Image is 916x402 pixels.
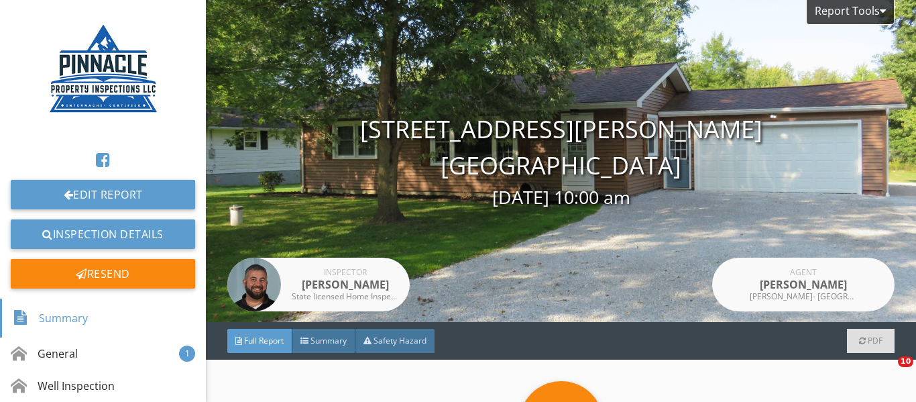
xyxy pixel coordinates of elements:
span: 10 [898,356,913,367]
div: Summary [13,307,88,330]
img: portrait.jpg [227,258,281,311]
div: Agent [750,268,857,277]
span: Summary [310,335,347,346]
img: PinnaclePropertyInspectionsLLC-logo.jpg [39,11,168,140]
a: Inspector [PERSON_NAME] State licensed Home Inspector, InterNACHI Certified Home Inspector, Licen... [227,258,410,311]
div: 1 [179,346,195,362]
iframe: Intercom live chat [870,356,903,389]
span: PDF [868,335,882,346]
span: Safety Hazard [374,335,426,346]
div: General [11,346,78,362]
div: [PERSON_NAME]- [GEOGRAPHIC_DATA] [750,293,857,301]
div: Well Inspection [11,378,115,394]
span: Full Report [244,335,284,346]
a: Edit Report [11,180,195,209]
div: [DATE] 10:00 am [206,184,916,211]
div: State licensed Home Inspector, InterNACHI Certified Home Inspector, Licensed General Contractor, ... [292,293,399,301]
div: [PERSON_NAME] [292,277,399,293]
div: [PERSON_NAME] [750,277,857,293]
div: Resend [11,259,195,289]
div: Inspector [292,268,399,277]
div: [STREET_ADDRESS][PERSON_NAME] [GEOGRAPHIC_DATA] [206,111,916,211]
a: Inspection Details [11,219,195,249]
